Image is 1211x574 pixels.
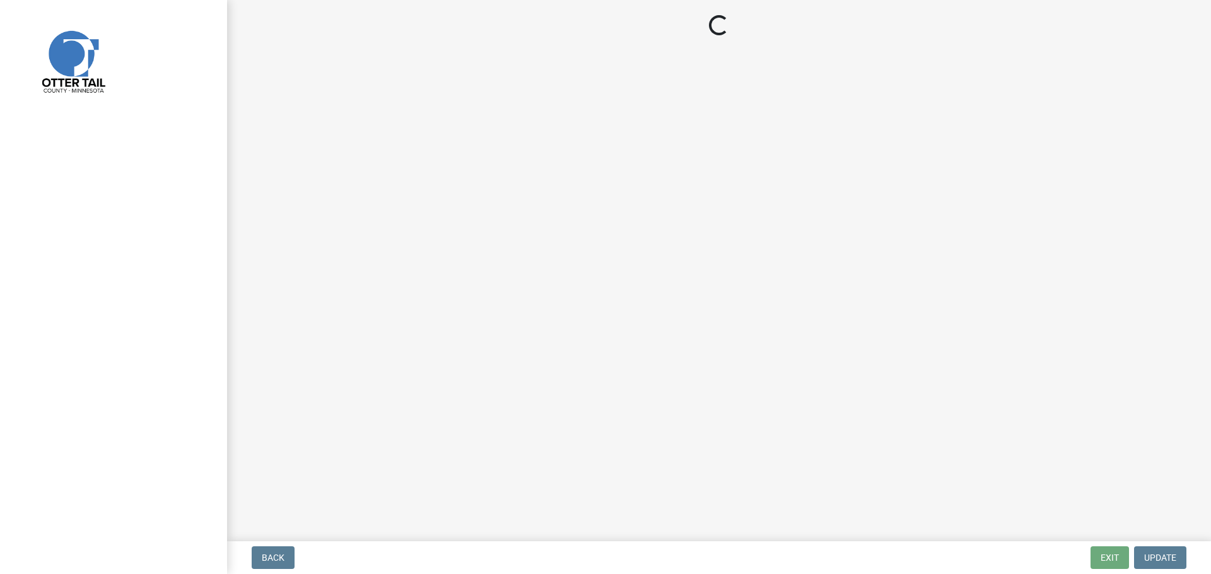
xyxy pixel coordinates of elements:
[252,546,295,569] button: Back
[25,13,120,108] img: Otter Tail County, Minnesota
[1144,553,1176,563] span: Update
[1134,546,1186,569] button: Update
[262,553,284,563] span: Back
[1091,546,1129,569] button: Exit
